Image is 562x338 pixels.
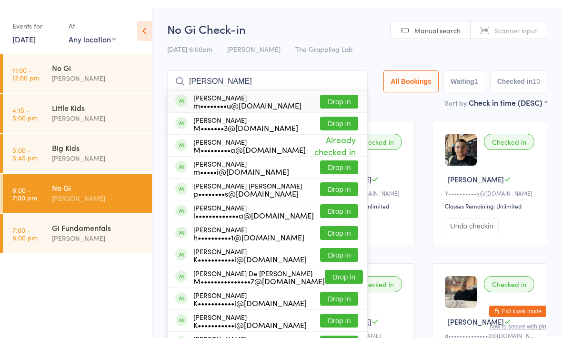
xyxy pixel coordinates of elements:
div: M•••••••3@[DOMAIN_NAME] [193,116,298,124]
div: d••••••••••••••2@[DOMAIN_NAME] [445,324,537,332]
span: [PERSON_NAME] [315,309,371,319]
img: image1738120181.png [445,126,477,158]
time: 6:00 - 7:00 pm [12,179,37,194]
a: 11:00 -12:00 pmNo Gi[PERSON_NAME] [3,47,152,86]
div: p••••••••s@[DOMAIN_NAME] [193,182,302,189]
div: [PERSON_NAME] [193,196,314,211]
div: [PERSON_NAME] [193,130,306,146]
div: Check in time (DESC) [469,89,547,100]
div: At [69,10,116,26]
div: m•••••i@[DOMAIN_NAME] [193,160,289,168]
span: [PERSON_NAME] [448,167,504,177]
button: Drop in [325,262,363,276]
div: [PERSON_NAME] [52,65,144,76]
a: [DATE] [12,26,36,37]
div: [PERSON_NAME] [52,145,144,156]
div: Gi Fundamentals [52,215,144,225]
time: 7:00 - 8:00 pm [12,219,38,234]
div: M•••••••••••••••7@[DOMAIN_NAME] [193,269,325,277]
div: [PERSON_NAME] [193,218,304,233]
button: how to secure with pin [490,316,546,322]
label: Sort by [445,90,467,100]
span: [PERSON_NAME] [448,309,504,319]
div: [PERSON_NAME] [193,86,301,101]
span: [DATE] 6:00pm [167,37,212,46]
div: Big Kids [52,135,144,145]
div: m••••••••u@[DOMAIN_NAME] [193,94,301,101]
span: The Grappling Lab [295,37,353,46]
div: Checked in [484,268,534,285]
span: Already checked in [306,124,358,152]
button: Undo checkin [445,211,499,226]
div: [PERSON_NAME] [193,109,298,124]
h2: No Gi Check-in [167,13,547,29]
a: 5:00 -5:45 pmBig Kids[PERSON_NAME] [3,127,152,166]
button: Drop in [320,240,358,254]
div: Checked in [351,126,402,142]
span: [PERSON_NAME] [315,167,371,177]
div: [PERSON_NAME] [52,105,144,116]
div: [PERSON_NAME] De [PERSON_NAME] [193,262,325,277]
div: Y••••••••••y@[DOMAIN_NAME] [445,181,537,189]
div: K•••••••••••i@[DOMAIN_NAME] [193,291,307,299]
button: Drop in [320,284,358,298]
button: Checked in10 [490,63,547,85]
div: [PERSON_NAME] [52,185,144,196]
button: Drop in [320,87,358,101]
div: h••••••••••1@[DOMAIN_NAME] [193,226,304,233]
time: 11:00 - 12:00 pm [12,59,40,74]
time: 4:15 - 5:00 pm [12,99,38,114]
time: 5:00 - 5:45 pm [12,139,38,154]
button: Drop in [320,175,358,189]
div: Checked in [351,268,402,285]
span: [PERSON_NAME] [227,37,281,46]
button: Drop in [320,306,358,320]
div: 10 [532,70,540,78]
a: 7:00 -8:00 pmGi Fundamentals[PERSON_NAME] [3,207,152,246]
button: Drop in [320,153,358,167]
input: Search [167,63,368,85]
div: [PERSON_NAME] [193,152,289,168]
button: Drop in [320,219,358,232]
div: Checked in [484,126,534,142]
div: l•••••••••••••a@[DOMAIN_NAME] [193,204,314,211]
button: Exit kiosk mode [489,298,546,309]
div: Events for [12,10,59,26]
div: [PERSON_NAME] [PERSON_NAME] [193,174,302,189]
span: Manual search [414,18,461,28]
div: [PERSON_NAME] [193,284,307,299]
button: Drop in [320,109,358,123]
a: 4:15 -5:00 pmLittle Kids[PERSON_NAME] [3,87,152,126]
div: K•••••••••••i@[DOMAIN_NAME] [193,313,307,321]
div: [PERSON_NAME] [52,225,144,236]
div: M•••••••••a@[DOMAIN_NAME] [193,138,306,146]
div: No Gi [52,175,144,185]
img: image1738550685.png [445,268,477,300]
div: 1 [474,70,478,78]
button: All Bookings [383,63,439,85]
div: Classes Remaining: Unlimited [445,194,537,202]
button: Waiting1 [443,63,485,85]
div: [PERSON_NAME] [193,306,307,321]
span: Scanner input [494,18,537,28]
div: K•••••••••••i@[DOMAIN_NAME] [193,248,307,255]
div: No Gi [52,55,144,65]
div: [PERSON_NAME] [193,240,307,255]
a: 6:00 -7:00 pmNo Gi[PERSON_NAME] [3,167,152,206]
div: Any location [69,26,116,37]
button: Drop in [320,197,358,210]
div: Little Kids [52,95,144,105]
